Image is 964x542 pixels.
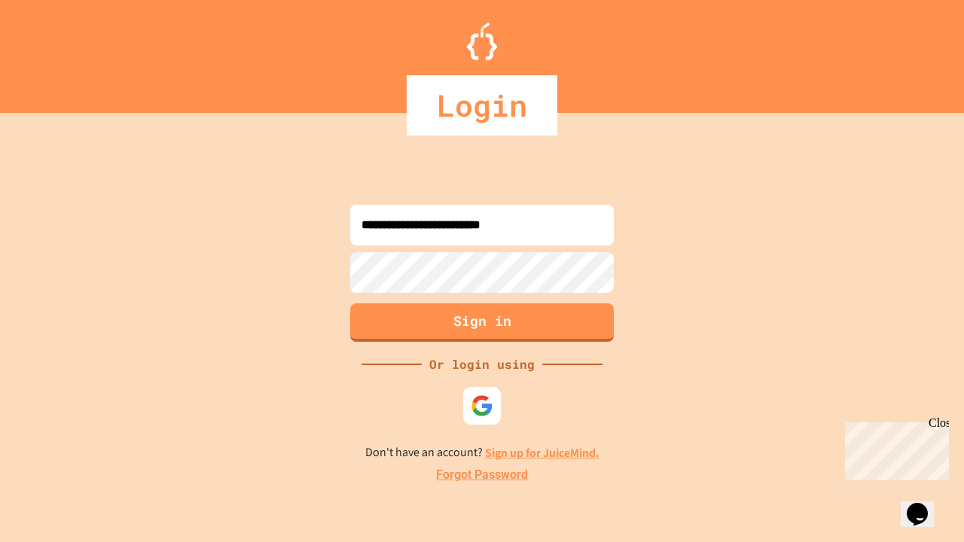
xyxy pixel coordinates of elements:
a: Sign up for JuiceMind. [485,445,599,461]
iframe: chat widget [901,482,949,527]
div: Chat with us now!Close [6,6,104,96]
img: Logo.svg [467,23,497,60]
a: Forgot Password [436,466,528,484]
div: Or login using [422,355,542,373]
p: Don't have an account? [365,443,599,462]
img: google-icon.svg [471,394,493,417]
div: Login [407,75,557,135]
iframe: chat widget [839,416,949,480]
button: Sign in [350,303,614,342]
